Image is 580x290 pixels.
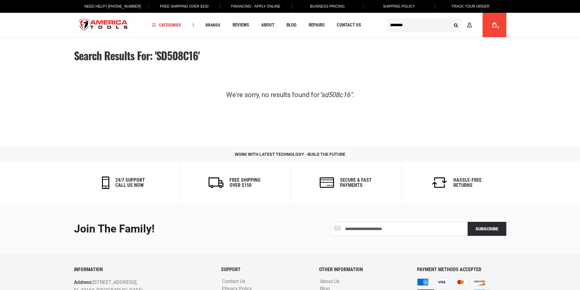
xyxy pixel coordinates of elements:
span: 0 [497,26,499,29]
div: Join the Family! [74,223,286,235]
span: Repairs [309,23,325,27]
span: Blog [286,23,297,27]
span: Subscribe [476,226,498,231]
h6: PAYMENT METHODS ACCEPTED [417,267,506,272]
span: Shipping Policy [383,4,415,9]
h6: Free Shipping Over $150 [230,177,260,188]
a: Reviews [230,21,252,29]
a: Contact Us [334,21,364,29]
span: Search results for: 'SD508C16' [74,47,200,63]
button: Subscribe [468,222,506,236]
h6: INFORMATION [74,267,212,272]
span: Contact Us [337,23,361,27]
a: Categories [149,21,184,29]
img: America Tools [74,14,133,37]
span: Address: [74,279,93,285]
span: About [261,23,274,27]
a: Brands [203,21,223,29]
em: "sd508c16" [319,91,352,99]
span: Brands [206,23,220,27]
h6: SUPPORT [221,267,310,272]
a: Blog [284,21,299,29]
h6: secure & fast payments [340,177,372,188]
h6: OTHER INFORMATION [319,267,408,272]
a: Repairs [306,21,327,29]
h6: Hassle-Free Returns [453,177,482,188]
a: Contact Us [220,279,247,285]
h6: 24/7 support call us now [115,177,145,188]
a: About Us [318,279,341,285]
a: store logo [74,14,133,37]
span: Reviews [233,23,249,27]
span: Categories [152,23,181,27]
div: We're sorry, no results found for . [161,88,420,103]
a: About [258,21,277,29]
a: 0 [489,13,500,37]
button: Search [450,19,462,31]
